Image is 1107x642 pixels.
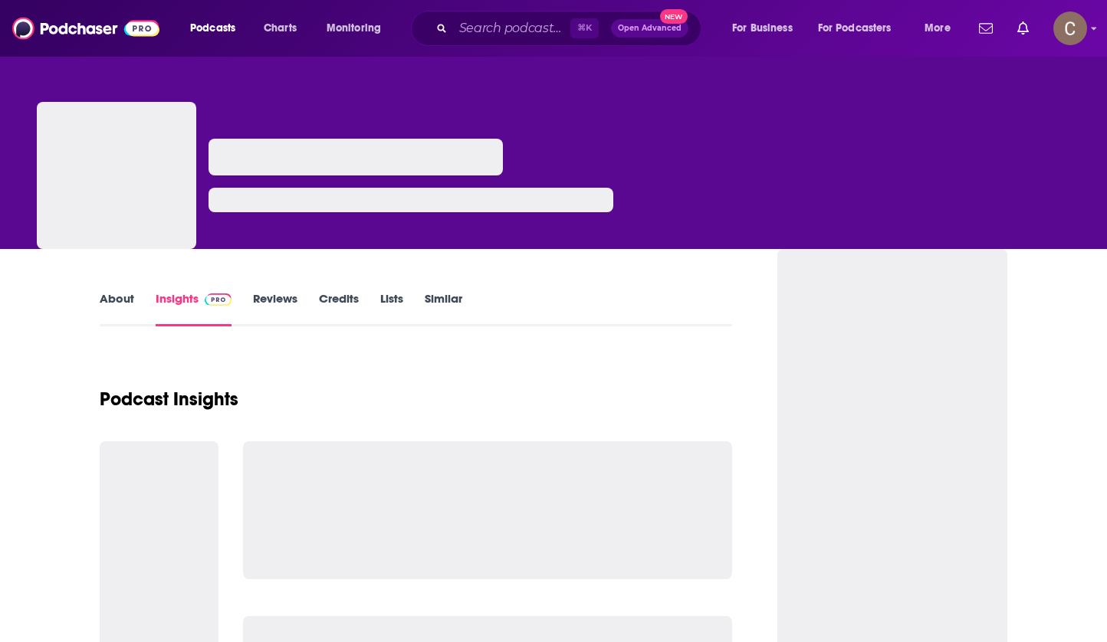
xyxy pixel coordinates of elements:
button: open menu [179,16,255,41]
a: Show notifications dropdown [973,15,999,41]
span: More [925,18,951,39]
span: Podcasts [190,18,235,39]
a: Credits [319,291,359,326]
button: open menu [721,16,812,41]
h1: Podcast Insights [100,388,238,411]
button: Open AdvancedNew [611,19,688,38]
span: Open Advanced [618,25,682,32]
button: Show profile menu [1053,11,1087,45]
span: New [660,9,688,24]
input: Search podcasts, credits, & more... [453,16,570,41]
a: Lists [380,291,403,326]
a: Show notifications dropdown [1011,15,1035,41]
a: Charts [254,16,306,41]
span: For Business [732,18,793,39]
button: open menu [914,16,970,41]
div: Search podcasts, credits, & more... [425,11,716,46]
span: Monitoring [327,18,381,39]
a: InsightsPodchaser Pro [156,291,232,326]
img: Podchaser - Follow, Share and Rate Podcasts [12,14,159,43]
span: Logged in as clay.bolton [1053,11,1087,45]
span: ⌘ K [570,18,599,38]
a: About [100,291,134,326]
button: open menu [316,16,401,41]
a: Reviews [253,291,297,326]
button: open menu [808,16,914,41]
img: User Profile [1053,11,1087,45]
span: For Podcasters [818,18,892,39]
img: Podchaser Pro [205,293,232,306]
a: Similar [425,291,462,326]
span: Charts [264,18,297,39]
